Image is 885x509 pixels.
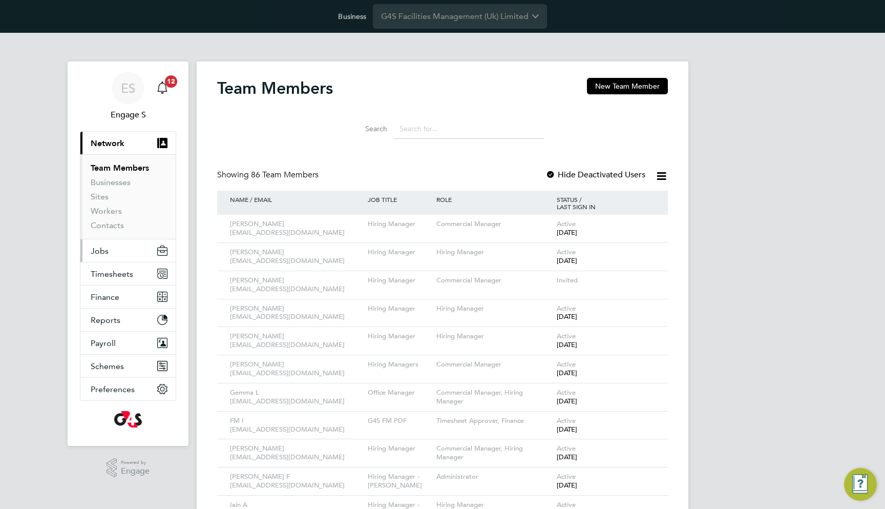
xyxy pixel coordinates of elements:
[91,177,131,187] a: Businesses
[91,192,109,201] a: Sites
[434,383,554,411] div: Commercial Manager, Hiring Manager
[80,72,176,121] a: ESEngage S
[394,119,544,139] input: Search for...
[434,215,554,234] div: Commercial Manager
[80,109,176,121] span: Engage S
[341,124,387,133] label: Search
[217,170,321,180] div: Showing
[557,312,577,321] span: [DATE]
[227,299,365,327] div: [PERSON_NAME] [EMAIL_ADDRESS][DOMAIN_NAME]
[554,271,658,290] div: Invited
[165,75,177,88] span: 12
[434,327,554,346] div: Hiring Manager
[68,62,188,446] nav: Main navigation
[554,439,658,467] div: Active
[365,355,434,374] div: Hiring Managers
[557,397,577,405] span: [DATE]
[365,327,434,346] div: Hiring Manager
[80,378,176,400] button: Preferences
[434,412,554,431] div: Timesheet Approver, Finance
[152,72,173,105] a: 12
[554,355,658,383] div: Active
[844,468,877,501] button: Engage Resource Center
[107,458,150,478] a: Powered byEngage
[91,384,135,394] span: Preferences
[91,163,149,173] a: Team Members
[338,12,366,21] label: Business
[557,425,577,434] span: [DATE]
[434,271,554,290] div: Commercial Manager
[557,481,577,490] span: [DATE]
[227,439,365,467] div: [PERSON_NAME] [EMAIL_ADDRESS][DOMAIN_NAME]
[554,383,658,411] div: Active
[91,269,133,279] span: Timesheets
[434,243,554,262] div: Hiring Manager
[91,361,124,371] span: Schemes
[554,191,658,215] div: STATUS / LAST SIGN IN
[227,243,365,271] div: [PERSON_NAME] [EMAIL_ADDRESS][DOMAIN_NAME]
[365,215,434,234] div: Hiring Manager
[554,243,658,271] div: Active
[80,132,176,154] button: Network
[365,439,434,458] div: Hiring Manager
[80,309,176,331] button: Reports
[251,170,319,180] span: 86 Team Members
[365,271,434,290] div: Hiring Manager
[434,191,554,208] div: ROLE
[434,439,554,467] div: Commercial Manager, Hiring Manager
[80,286,176,308] button: Finance
[554,412,658,439] div: Active
[80,411,176,427] a: Go to home page
[545,170,645,180] label: Hide Deactivated Users
[554,299,658,327] div: Active
[91,246,109,256] span: Jobs
[227,215,365,242] div: [PERSON_NAME] [EMAIL_ADDRESS][DOMAIN_NAME]
[434,467,554,486] div: Administrator
[365,412,434,431] div: G4S FM PDF
[227,327,365,355] div: [PERSON_NAME] [EMAIL_ADDRESS][DOMAIN_NAME]
[80,355,176,377] button: Schemes
[227,271,365,299] div: [PERSON_NAME] [EMAIL_ADDRESS][DOMAIN_NAME]
[114,411,142,427] img: g4s-logo-retina.png
[365,243,434,262] div: Hiring Manager
[227,383,365,411] div: Gemma L [EMAIL_ADDRESS][DOMAIN_NAME]
[227,467,365,495] div: [PERSON_NAME] F [EMAIL_ADDRESS][DOMAIN_NAME]
[365,383,434,402] div: Office Manager
[227,355,365,383] div: [PERSON_NAME] [EMAIL_ADDRESS][DOMAIN_NAME]
[91,206,122,216] a: Workers
[217,78,333,98] h2: Team Members
[557,369,577,377] span: [DATE]
[365,299,434,318] div: Hiring Manager
[554,215,658,242] div: Active
[121,467,150,476] span: Engage
[434,355,554,374] div: Commercial Manager
[91,292,119,302] span: Finance
[121,458,150,467] span: Powered by
[587,78,668,94] button: New Team Member
[557,256,577,265] span: [DATE]
[91,315,120,325] span: Reports
[557,228,577,237] span: [DATE]
[91,138,124,148] span: Network
[227,191,365,208] div: NAME / EMAIL
[365,191,434,208] div: JOB TITLE
[91,338,116,348] span: Payroll
[557,453,577,461] span: [DATE]
[80,262,176,285] button: Timesheets
[554,467,658,495] div: Active
[80,154,176,239] div: Network
[80,332,176,354] button: Payroll
[91,220,124,230] a: Contacts
[434,299,554,318] div: Hiring Manager
[365,467,434,495] div: Hiring Manager - [PERSON_NAME]
[227,412,365,439] div: FM I [EMAIL_ADDRESS][DOMAIN_NAME]
[80,239,176,262] button: Jobs
[121,82,135,95] span: ES
[554,327,658,355] div: Active
[557,340,577,349] span: [DATE]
